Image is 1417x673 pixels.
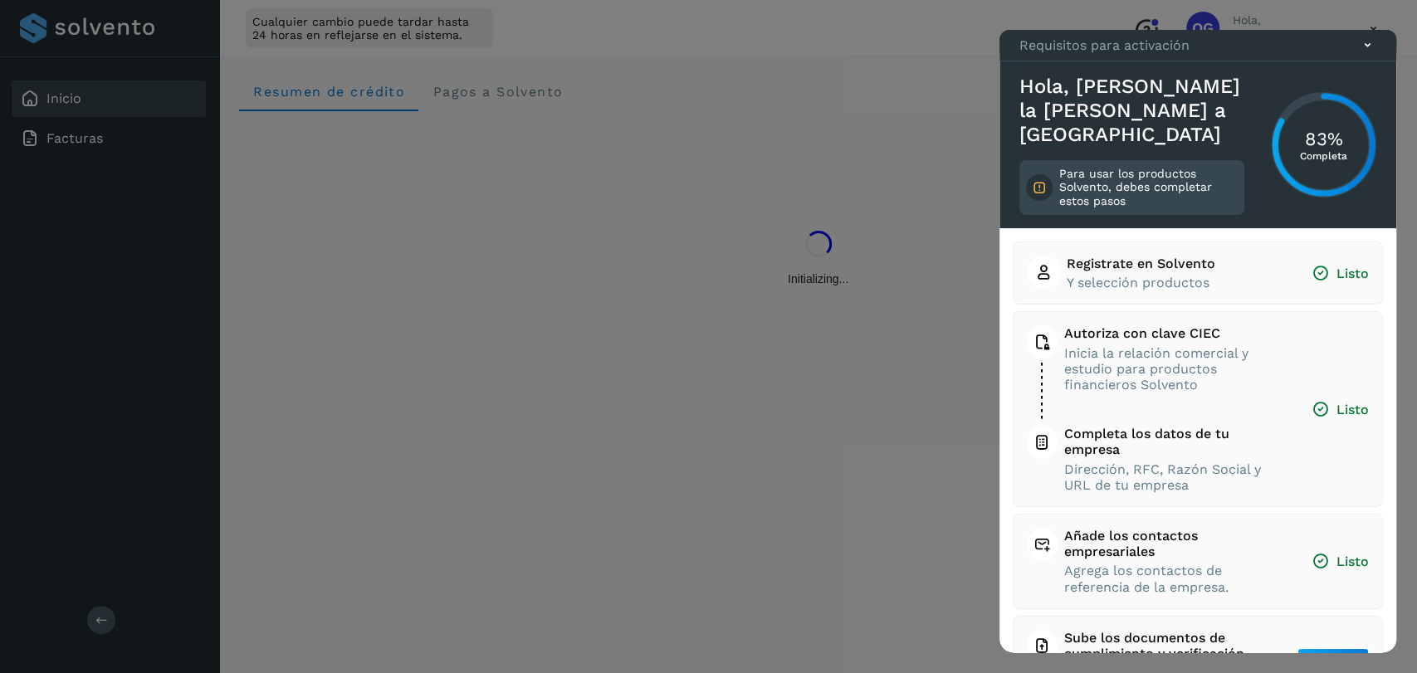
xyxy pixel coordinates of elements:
[1067,275,1215,290] span: Y selección productos
[1312,401,1369,418] span: Listo
[1064,325,1280,341] span: Autoriza con clave CIEC
[1027,325,1369,493] button: Autoriza con clave CIECInicia la relación comercial y estudio para productos financieros Solvento...
[1064,345,1280,393] span: Inicia la relación comercial y estudio para productos financieros Solvento
[1027,256,1369,290] button: Registrate en SolventoY selección productosListo
[1064,528,1280,559] span: Añade los contactos empresariales
[1064,426,1280,457] span: Completa los datos de tu empresa
[1064,630,1266,661] span: Sube los documentos de cumplimiento y verificación
[999,30,1396,61] div: Requisitos para activación
[1312,553,1369,570] span: Listo
[1019,37,1190,53] p: Requisitos para activación
[1059,167,1238,208] p: Para usar los productos Solvento, debes completar estos pasos
[1312,265,1369,282] span: Listo
[1027,528,1369,595] button: Añade los contactos empresarialesAgrega los contactos de referencia de la empresa.Listo
[1300,150,1347,162] p: Completa
[1064,563,1280,594] span: Agrega los contactos de referencia de la empresa.
[1067,256,1215,271] span: Registrate en Solvento
[1064,461,1280,493] span: Dirección, RFC, Razón Social y URL de tu empresa
[1300,128,1347,149] h3: 83%
[1019,75,1244,146] h3: Hola, [PERSON_NAME] la [PERSON_NAME] a [GEOGRAPHIC_DATA]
